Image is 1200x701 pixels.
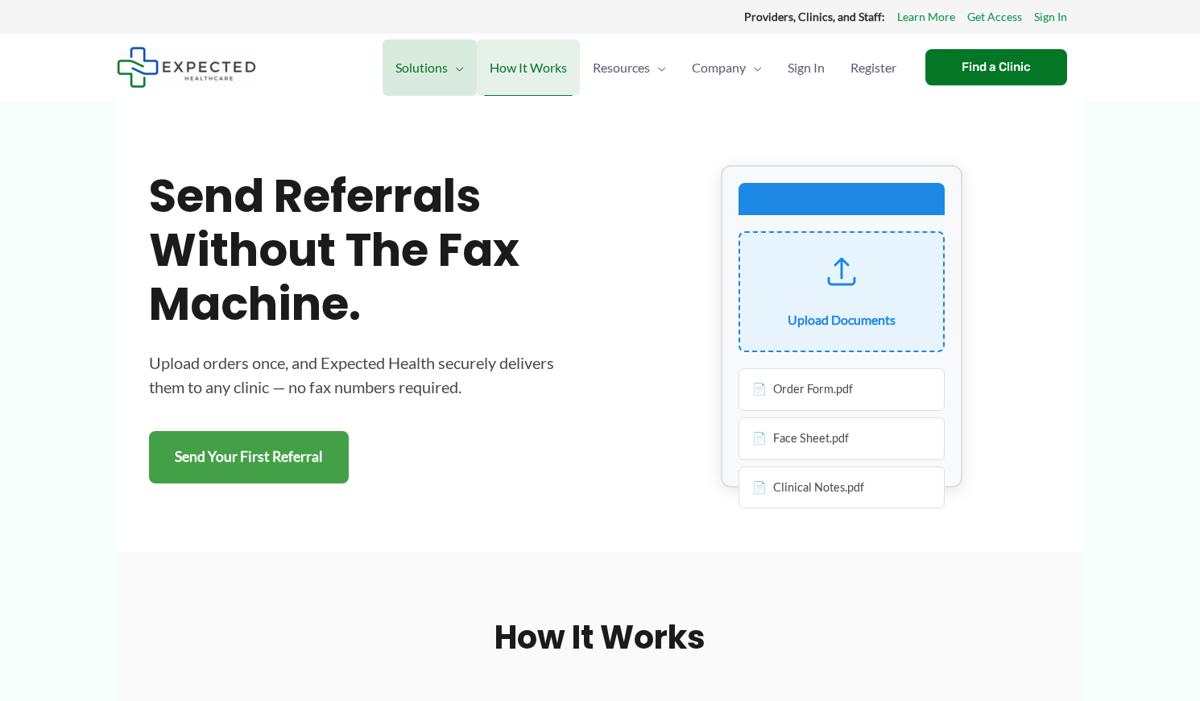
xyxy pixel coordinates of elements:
h1: Send referrals without the fax machine. [149,169,568,332]
a: ResourcesMenu Toggle [580,39,679,96]
a: How It Works [477,39,580,96]
a: Send Your First Referral [149,431,349,483]
h2: How It Works [149,616,1051,658]
span: Resources [593,39,650,96]
a: SolutionsMenu Toggle [383,39,477,96]
a: Sign In [775,39,838,96]
div: Clinical Notes.pdf [739,467,945,509]
span: Menu Toggle [448,39,464,96]
span: Company [692,39,746,96]
a: Find a Clinic [925,49,1067,85]
div: Face Sheet.pdf [739,417,945,460]
nav: Primary Site Navigation [383,39,909,96]
span: Solutions [395,39,448,96]
a: Get Access [967,6,1022,27]
div: Order Form.pdf [739,368,945,411]
span: Menu Toggle [650,39,666,96]
a: Sign In [1034,6,1067,27]
p: Upload orders once, and Expected Health securely delivers them to any clinic — no fax numbers req... [149,350,568,399]
span: How It Works [490,39,567,96]
a: Learn More [897,6,955,27]
strong: Providers, Clinics, and Staff: [744,10,885,23]
a: Register [838,39,909,96]
span: Register [850,39,896,96]
div: Upload Documents [788,308,896,332]
span: Menu Toggle [746,39,762,96]
a: CompanyMenu Toggle [679,39,775,96]
img: Expected Healthcare Logo - side, dark font, small [117,47,256,88]
span: Sign In [788,39,825,96]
